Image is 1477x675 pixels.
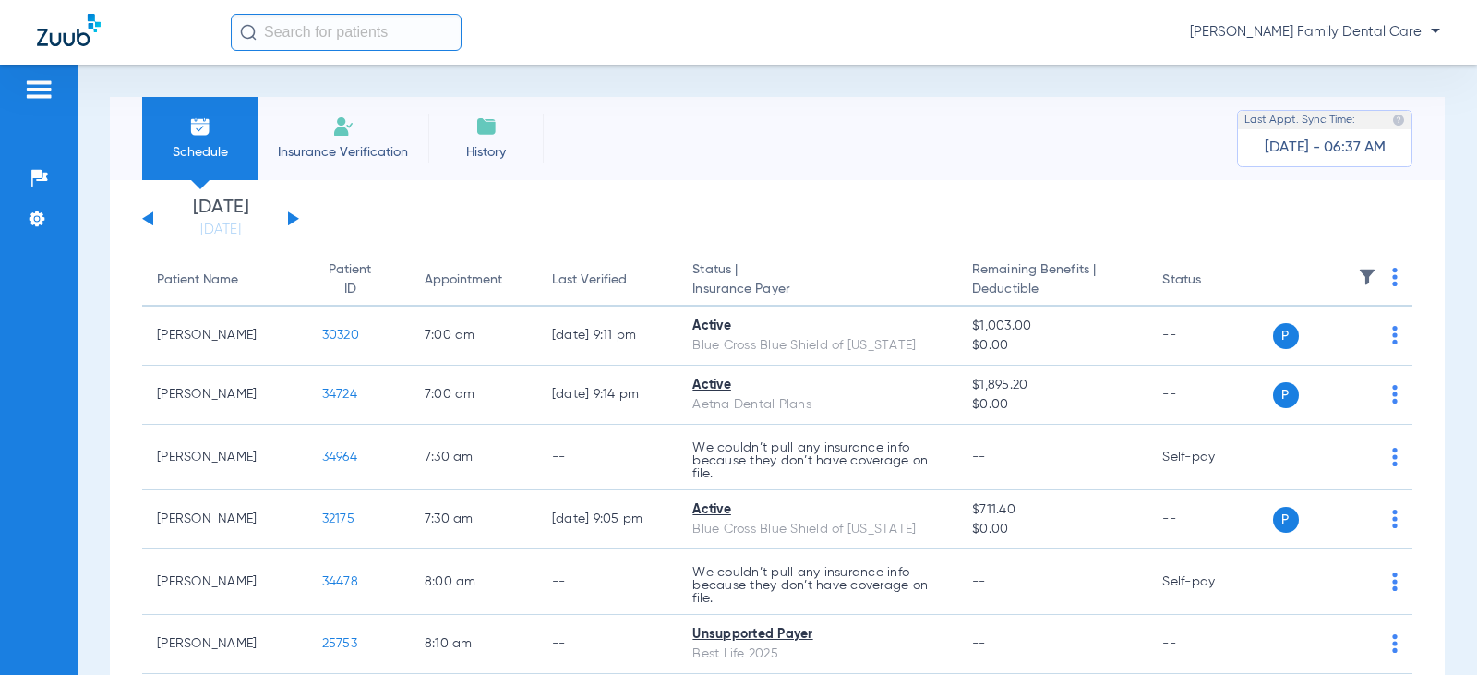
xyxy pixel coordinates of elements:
span: -- [972,451,986,464]
span: P [1273,507,1299,533]
img: Manual Insurance Verification [332,115,354,138]
img: group-dot-blue.svg [1392,326,1398,344]
td: 7:30 AM [410,425,537,490]
img: group-dot-blue.svg [1392,510,1398,528]
span: History [442,143,530,162]
img: History [475,115,498,138]
span: Insurance Verification [271,143,414,162]
span: $1,003.00 [972,317,1133,336]
td: [DATE] 9:11 PM [537,307,678,366]
td: 7:30 AM [410,490,537,549]
span: -- [972,637,986,650]
span: Last Appt. Sync Time: [1244,111,1355,129]
span: $711.40 [972,500,1133,520]
td: 8:00 AM [410,549,537,615]
img: Search Icon [240,24,257,41]
span: P [1273,382,1299,408]
img: filter.svg [1358,268,1376,286]
td: -- [1147,366,1272,425]
th: Remaining Benefits | [957,255,1147,307]
div: Active [692,376,943,395]
img: group-dot-blue.svg [1392,634,1398,653]
img: Zuub Logo [37,14,101,46]
span: P [1273,323,1299,349]
div: Patient Name [157,271,293,290]
td: [PERSON_NAME] [142,490,307,549]
td: [DATE] 9:05 PM [537,490,678,549]
td: 7:00 AM [410,307,537,366]
div: Patient ID [322,260,395,299]
td: Self-pay [1147,425,1272,490]
span: -- [972,575,986,588]
img: group-dot-blue.svg [1392,268,1398,286]
span: [PERSON_NAME] Family Dental Care [1190,23,1440,42]
td: [PERSON_NAME] [142,615,307,674]
img: group-dot-blue.svg [1392,573,1398,591]
img: hamburger-icon [24,78,54,101]
div: Blue Cross Blue Shield of [US_STATE] [692,336,943,356]
td: [DATE] 9:14 PM [537,366,678,425]
img: group-dot-blue.svg [1392,385,1398,404]
div: Appointment [425,271,502,290]
td: 8:10 AM [410,615,537,674]
div: Last Verified [552,271,627,290]
span: Deductible [972,280,1133,299]
td: [PERSON_NAME] [142,425,307,490]
a: [DATE] [165,221,276,239]
span: 34724 [322,388,357,401]
div: Unsupported Payer [692,625,943,645]
span: 25753 [322,637,357,650]
p: We couldn’t pull any insurance info because they don’t have coverage on file. [692,566,943,605]
span: Insurance Payer [692,280,943,299]
div: Active [692,317,943,336]
img: Schedule [189,115,211,138]
td: -- [1147,307,1272,366]
img: group-dot-blue.svg [1392,448,1398,466]
td: [PERSON_NAME] [142,549,307,615]
span: 34478 [322,575,358,588]
span: $0.00 [972,520,1133,539]
th: Status [1147,255,1272,307]
td: -- [537,549,678,615]
li: [DATE] [165,199,276,239]
span: [DATE] - 06:37 AM [1265,139,1386,157]
div: Last Verified [552,271,664,290]
p: We couldn’t pull any insurance info because they don’t have coverage on file. [692,441,943,480]
img: last sync help info [1392,114,1405,127]
span: 30320 [322,329,359,342]
span: $1,895.20 [972,376,1133,395]
td: -- [1147,615,1272,674]
div: Blue Cross Blue Shield of [US_STATE] [692,520,943,539]
td: -- [1147,490,1272,549]
td: 7:00 AM [410,366,537,425]
div: Aetna Dental Plans [692,395,943,415]
span: 34964 [322,451,357,464]
div: Patient ID [322,260,378,299]
td: -- [537,425,678,490]
span: $0.00 [972,395,1133,415]
div: Patient Name [157,271,238,290]
span: $0.00 [972,336,1133,356]
span: Schedule [156,143,244,162]
td: [PERSON_NAME] [142,366,307,425]
div: Appointment [425,271,522,290]
div: Active [692,500,943,520]
td: Self-pay [1147,549,1272,615]
td: [PERSON_NAME] [142,307,307,366]
div: Best Life 2025 [692,645,943,664]
span: 32175 [322,512,354,525]
input: Search for patients [231,14,462,51]
th: Status | [678,255,957,307]
td: -- [537,615,678,674]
